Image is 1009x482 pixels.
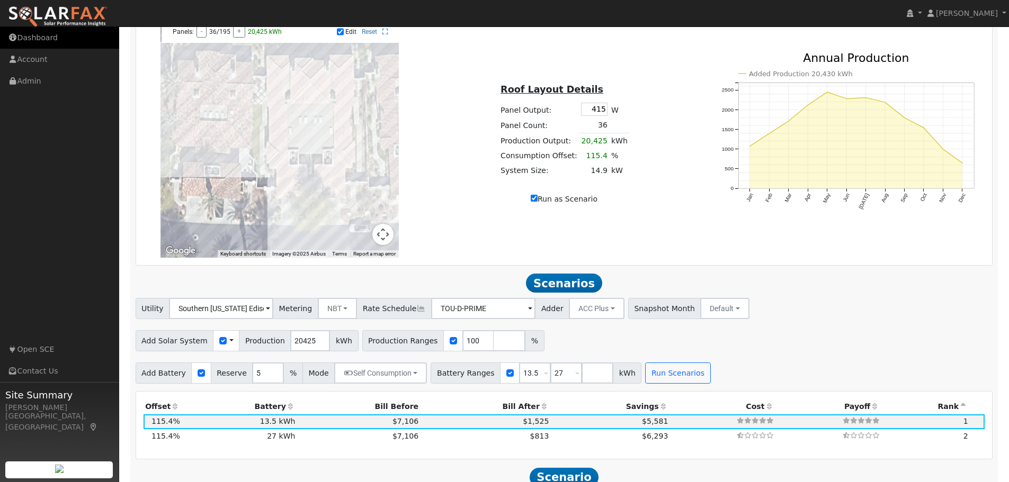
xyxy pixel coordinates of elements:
[362,330,444,351] span: Production Ranges
[151,417,180,425] span: 115.4%
[197,26,207,38] button: -
[169,298,273,319] input: Select a Utility
[345,28,356,35] label: Edit
[825,90,829,94] circle: onclick=""
[803,192,812,202] text: Apr
[526,274,602,293] span: Scenarios
[233,26,245,38] button: +
[613,362,641,384] span: kWh
[844,96,849,101] circle: onclick=""
[362,28,377,35] a: Reset
[136,362,192,384] span: Add Battery
[531,195,538,202] input: Run as Scenario
[499,133,579,149] td: Production Output:
[963,417,968,425] span: 1
[535,298,569,319] span: Adder
[356,298,432,319] span: Rate Schedule
[725,166,734,171] text: 500
[722,106,734,112] text: 2000
[302,362,335,384] span: Mode
[767,131,771,135] circle: onclick=""
[525,330,544,351] span: %
[730,185,734,191] text: 0
[748,144,752,148] circle: onclick=""
[382,28,388,35] a: Full Screen
[163,244,198,258] a: Open this area in Google Maps (opens a new window)
[919,192,928,202] text: Oct
[609,133,629,149] td: kWh
[864,95,868,99] circle: onclick=""
[700,298,749,319] button: Default
[628,298,701,319] span: Snapshot Month
[499,101,579,118] td: Panel Output:
[5,411,113,433] div: [GEOGRAPHIC_DATA], [GEOGRAPHIC_DATA]
[806,103,810,107] circle: onclick=""
[858,192,870,210] text: [DATE]
[922,125,926,130] circle: onclick=""
[151,432,180,440] span: 115.4%
[579,148,609,163] td: 115.4
[963,432,968,440] span: 2
[579,163,609,178] td: 14.9
[626,402,659,411] span: Savings
[531,194,597,205] label: Run as Scenario
[220,250,266,258] button: Keyboard shortcuts
[182,399,297,414] th: Battery
[173,28,194,35] span: Panels:
[248,28,282,35] span: 20,425 kWh
[764,192,773,203] text: Feb
[523,417,549,425] span: $1,525
[334,362,427,384] button: Self Consumption
[803,51,909,65] text: Annual Production
[960,161,965,165] circle: onclick=""
[883,100,887,104] circle: onclick=""
[787,119,791,123] circle: onclick=""
[609,163,629,178] td: kW
[579,118,609,133] td: 36
[499,148,579,163] td: Consumption Offset:
[936,9,998,17] span: [PERSON_NAME]
[136,298,170,319] span: Utility
[609,148,629,163] td: %
[530,432,549,440] span: $813
[211,362,253,384] span: Reserve
[5,388,113,402] span: Site Summary
[273,298,318,319] span: Metering
[89,423,99,431] a: Map
[899,192,909,203] text: Sep
[501,84,603,95] u: Roof Layout Details
[783,192,793,203] text: Mar
[722,146,734,152] text: 1000
[749,70,853,78] text: Added Production 20,430 kWh
[392,417,418,425] span: $7,106
[746,402,764,411] span: Cost
[272,251,326,257] span: Imagery ©2025 Airbus
[136,330,214,351] span: Add Solar System
[182,414,297,429] td: 13.5 kWh
[55,465,64,473] img: retrieve
[642,432,668,440] span: $6,293
[745,193,754,203] text: Jan
[880,193,889,204] text: Aug
[431,298,535,319] input: Select a Rate Schedule
[642,417,668,425] span: $5,581
[569,298,624,319] button: ACC Plus
[163,244,198,258] img: Google
[609,101,629,118] td: W
[937,402,959,411] span: Rank
[822,193,832,204] text: May
[499,118,579,133] td: Panel Count:
[941,147,945,151] circle: onclick=""
[5,402,113,413] div: [PERSON_NAME]
[209,28,230,35] span: 36/195
[283,362,302,384] span: %
[722,87,734,93] text: 2500
[645,362,710,384] button: Run Scenarios
[903,115,907,120] circle: onclick=""
[318,298,358,319] button: NBT
[329,330,358,351] span: kWh
[842,193,851,203] text: Jun
[372,224,394,245] button: Map camera controls
[239,330,291,351] span: Production
[182,429,297,444] td: 27 kWh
